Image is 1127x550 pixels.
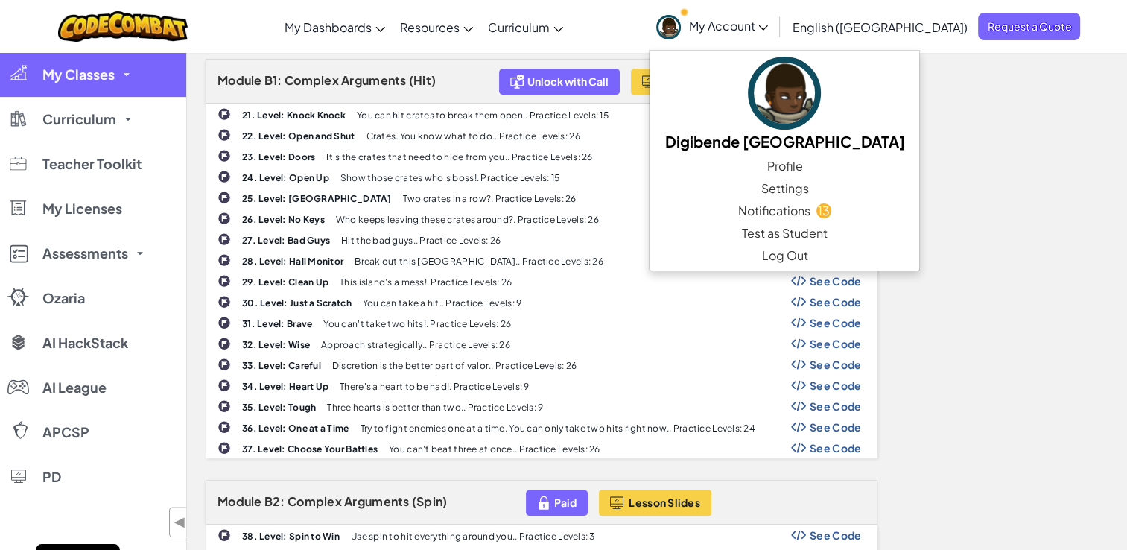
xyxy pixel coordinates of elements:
img: IconChallengeLevel.svg [218,149,231,162]
img: IconChallengeLevel.svg [218,233,231,246]
img: avatar [748,57,821,130]
img: IconChallengeLevel.svg [218,528,231,542]
img: Show Code Logo [791,422,806,432]
span: B1: Complex Arguments (Hit) [264,72,436,88]
span: See Code [810,379,862,391]
p: Crates. You know what to do.. Practice Levels: 26 [366,131,580,141]
img: IconChallengeLevel.svg [218,316,231,329]
img: Show Code Logo [791,297,806,307]
span: English ([GEOGRAPHIC_DATA]) [792,19,967,35]
img: IconChallengeLevel.svg [218,128,231,142]
p: Two crates in a row?. Practice Levels: 26 [403,194,577,203]
b: 22. Level: Open and Shut [242,130,355,142]
img: IconChallengeLevel.svg [218,295,231,309]
span: See Code [810,421,862,433]
b: 26. Level: No Keys [242,214,325,225]
img: Show Code Logo [791,317,806,328]
span: Curriculum [42,113,116,126]
span: My Licenses [42,202,122,215]
b: 36. Level: One at a Time [242,423,349,434]
span: Module [218,72,262,88]
a: Notifications13 [650,200,919,222]
span: Assessments [42,247,128,260]
b: 29. Level: Clean Up [242,276,328,288]
span: Ozaria [42,291,85,305]
img: IconChallengeLevel.svg [218,358,231,371]
b: 31. Level: Brave [242,318,312,329]
img: CodeCombat logo [58,11,188,42]
p: Three hearts is better than two.. Practice Levels: 9 [327,402,543,412]
span: B2: Complex Arguments (Spin) [264,493,448,509]
b: 34. Level: Heart Up [242,381,328,392]
b: 38. Level: Spin to Win [242,531,340,542]
a: Request a Quote [978,13,1080,40]
span: 13 [816,203,831,218]
b: 28. Level: Hall Monitor [242,256,343,267]
span: Notifications [738,202,810,220]
span: My Dashboards [285,19,372,35]
b: 35. Level: Tough [242,402,316,413]
img: IconPaidLevel.svg [537,494,550,511]
img: IconChallengeLevel.svg [218,274,231,288]
b: 24. Level: Open Up [242,172,329,183]
a: Curriculum [480,7,571,47]
h5: Digibende [GEOGRAPHIC_DATA] [664,130,904,153]
b: 25. Level: [GEOGRAPHIC_DATA] [242,193,392,204]
p: Use spin to hit everything around you.. Practice Levels: 3 [351,531,595,541]
span: ◀ [174,511,186,533]
b: 33. Level: Careful [242,360,321,371]
p: You can hit crates to break them open.. Practice Levels: 15 [357,110,609,120]
p: Who keeps leaving these crates around?. Practice Levels: 26 [336,215,599,224]
p: You can't beat three at once.. Practice Levels: 26 [389,444,600,454]
a: Digibende [GEOGRAPHIC_DATA] [650,54,919,155]
span: Module [218,493,262,509]
img: IconChallengeLevel.svg [218,337,231,350]
a: Log Out [650,244,919,267]
img: IconChallengeLevel.svg [218,441,231,455]
span: See Code [810,442,862,454]
p: Try to fight enemies one at a time. You can only take two hits right now.. Practice Levels: 24 [360,423,755,433]
b: 21. Level: Knock Knock [242,110,346,121]
span: AI HackStack [42,336,128,350]
img: Show Code Logo [791,401,806,411]
span: See Code [810,275,862,287]
span: My Classes [42,68,115,81]
a: My Account [649,3,775,50]
a: Resources [393,7,480,47]
img: Show Code Logo [791,380,806,391]
p: This island's a mess!. Practice Levels: 26 [340,277,512,287]
p: It's the crates that need to hide from you.. Practice Levels: 26 [326,152,592,162]
a: Test as Student [650,222,919,244]
span: My Account [688,18,768,34]
p: Approach strategically.. Practice Levels: 26 [321,340,510,350]
span: See Code [810,338,862,350]
a: My Dashboards [277,7,393,47]
b: 30. Level: Just a Scratch [242,297,352,309]
img: Show Code Logo [791,276,806,286]
img: IconChallengeLevel.svg [218,399,231,413]
a: Profile [650,155,919,177]
p: Break out this [GEOGRAPHIC_DATA].. Practice Levels: 26 [355,256,603,266]
span: Unlock with Call [527,75,609,87]
b: 23. Level: Doors [242,151,315,162]
p: You can take a hit.. Practice Levels: 9 [363,298,522,308]
img: IconUnlockWithCall.svg [510,73,524,90]
img: IconChallengeLevel.svg [218,420,231,434]
span: Teacher Toolkit [42,157,142,171]
span: See Code [810,529,862,541]
a: Lesson Slides [599,490,711,516]
img: Show Code Logo [791,338,806,349]
img: Show Code Logo [791,530,806,540]
button: Lesson Slides [631,69,743,95]
span: Lesson Slides [629,496,700,508]
b: 37. Level: Choose Your Battles [242,443,378,455]
img: IconChallengeLevel.svg [218,191,231,204]
span: Curriculum [488,19,550,35]
span: Paid [554,496,577,508]
span: See Code [810,317,862,329]
a: Settings [650,177,919,200]
p: There's a heart to be had!. Practice Levels: 9 [340,382,529,391]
